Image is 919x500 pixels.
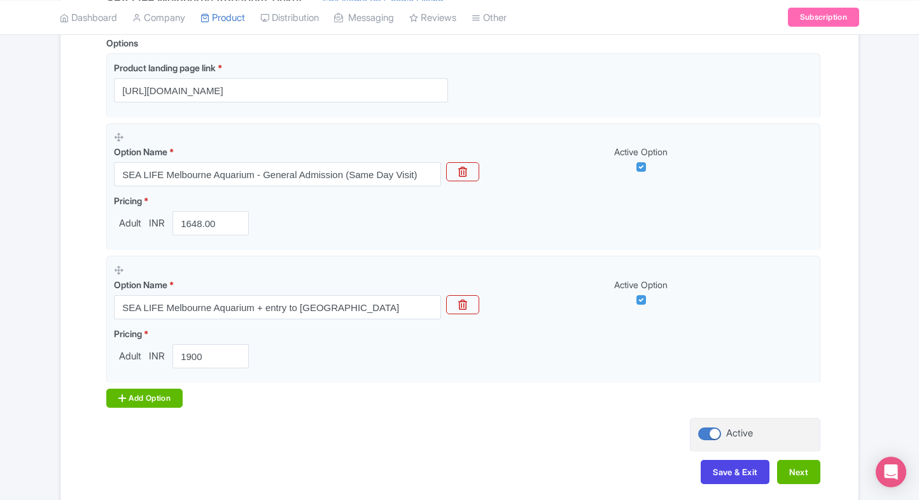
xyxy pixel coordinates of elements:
span: Active Option [614,279,668,290]
span: INR [146,349,167,364]
div: Open Intercom Messenger [876,457,906,487]
a: Subscription [788,8,859,27]
span: Product landing page link [114,62,216,73]
span: INR [146,216,167,231]
div: Add Option [106,389,183,408]
span: Option Name [114,279,167,290]
span: Pricing [114,328,142,339]
span: Option Name [114,146,167,157]
button: Save & Exit [701,460,769,484]
span: Active Option [614,146,668,157]
input: 0.00 [172,344,249,368]
input: Product landing page link [114,78,448,102]
input: Option Name [114,162,441,186]
div: Active [726,426,753,441]
input: 0.00 [172,211,249,235]
span: Adult [114,349,146,364]
button: Next [777,460,820,484]
input: Option Name [114,295,441,319]
span: Adult [114,216,146,231]
div: Options [106,36,138,50]
span: Pricing [114,195,142,206]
